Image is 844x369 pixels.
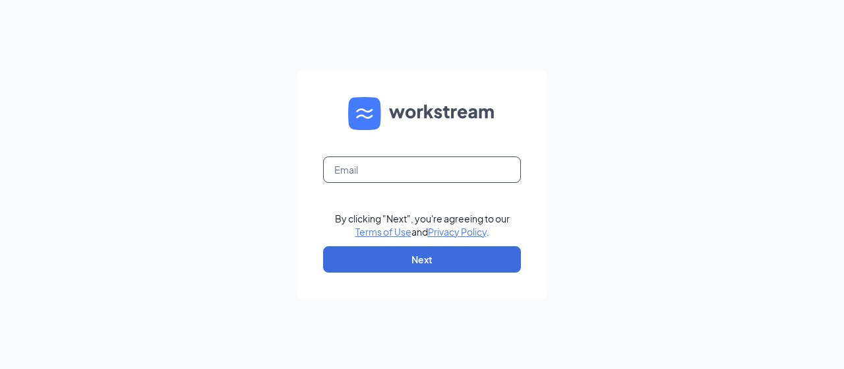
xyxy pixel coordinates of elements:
button: Next [323,246,521,273]
div: By clicking "Next", you're agreeing to our and . [335,212,510,238]
input: Email [323,156,521,183]
a: Terms of Use [355,226,411,238]
img: WS logo and Workstream text [348,97,496,130]
a: Privacy Policy [428,226,487,238]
